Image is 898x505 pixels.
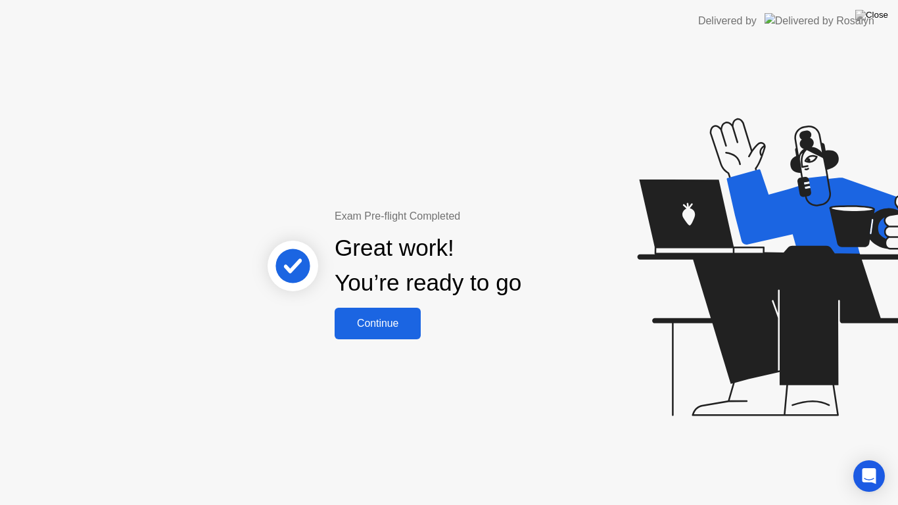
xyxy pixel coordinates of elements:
[339,318,417,329] div: Continue
[698,13,757,29] div: Delivered by
[335,231,521,301] div: Great work! You’re ready to go
[853,460,885,492] div: Open Intercom Messenger
[855,10,888,20] img: Close
[765,13,874,28] img: Delivered by Rosalyn
[335,308,421,339] button: Continue
[335,208,606,224] div: Exam Pre-flight Completed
